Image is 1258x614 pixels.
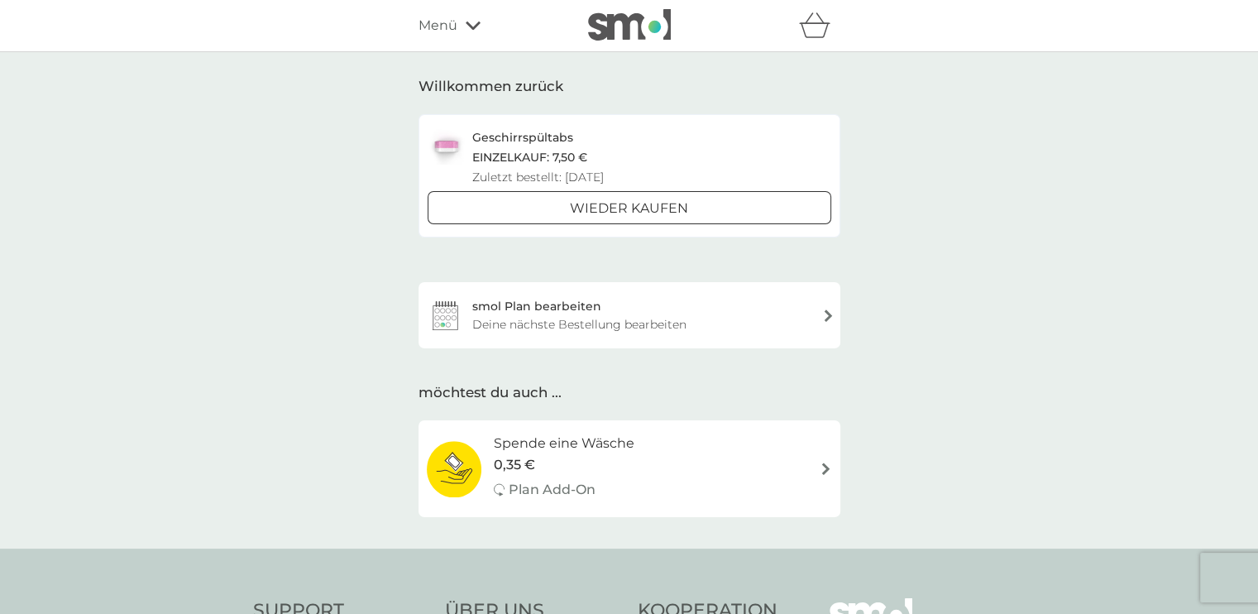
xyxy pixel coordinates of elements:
[509,479,596,501] p: Plan Add-On
[419,381,840,404] div: möchtest du auch ...
[588,9,671,41] img: smol
[472,127,604,147] p: Geschirrspültabs
[820,463,832,475] img: Rechtspfeil
[472,147,604,167] p: Einzelkauf: 7,50 €
[472,297,601,315] div: smol Plan bearbeiten
[570,198,688,219] p: Wieder kaufen
[472,167,604,187] p: Zuletzt bestellt: [DATE]
[428,127,465,165] img: Geschirrspültabs
[472,315,686,333] div: Deine nächste Bestellung bearbeiten
[799,9,840,42] div: Warenkorb
[494,454,535,476] span: 0,35 €
[494,433,634,454] h6: Spende eine Wäsche
[427,440,482,498] img: Spende eine Wäsche
[428,191,831,224] button: Wieder kaufen
[419,15,457,36] span: Menü
[419,75,840,98] div: Willkommen zurück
